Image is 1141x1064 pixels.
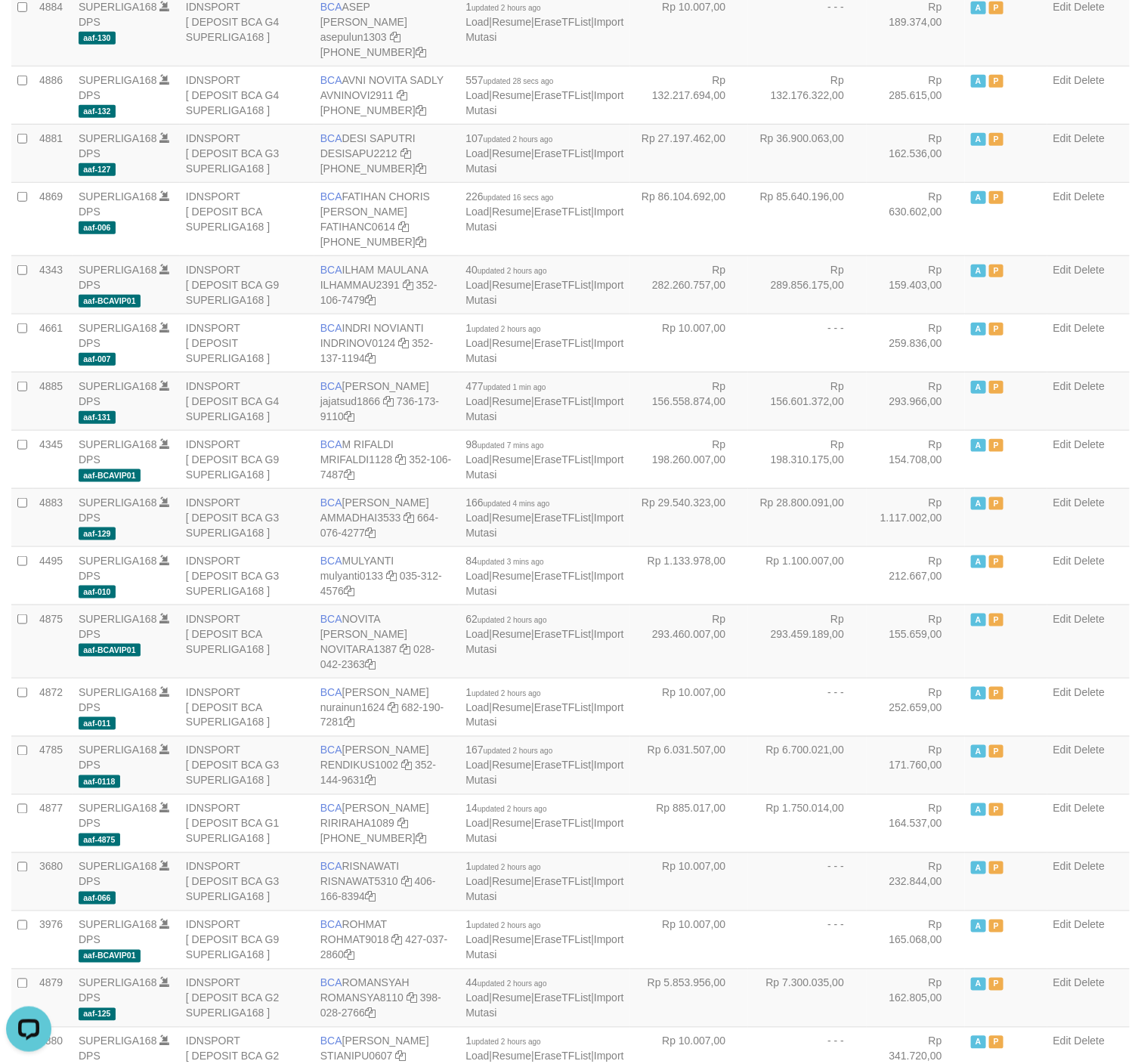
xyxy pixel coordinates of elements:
a: RIRIRAHA1089 [320,818,394,830]
td: INDRI NOVIANTI 352-137-1194 [314,314,460,372]
a: Delete [1075,1035,1105,1047]
a: Copy asepulun1303 to clipboard [390,31,400,43]
a: Import Mutasi [465,206,623,233]
a: RISNAWAT5310 [320,876,398,888]
a: SUPERLIGA168 [79,613,157,625]
a: Load [465,570,489,582]
a: Edit [1053,861,1071,873]
a: Delete [1075,438,1105,450]
span: updated 28 secs ago [484,77,554,85]
td: 4885 [33,372,73,430]
td: DPS [73,314,180,372]
a: Delete [1075,613,1105,625]
a: Load [465,759,489,772]
a: Edit [1053,74,1071,86]
a: Import Mutasi [465,16,623,43]
a: Load [465,279,489,291]
td: Rp 282.260.757,00 [630,255,749,314]
a: Import Mutasi [465,512,623,539]
a: EraseTFList [534,759,591,772]
span: Active [971,264,986,277]
span: Paused [989,264,1004,277]
a: EraseTFList [534,934,591,946]
a: Copy nurainun1624 to clipboard [388,701,398,713]
td: Rp 285.615,00 [867,66,965,124]
a: Copy 4270372860 to clipboard [344,949,354,961]
a: jajatsud1866 [320,395,380,407]
a: Copy NOVITARA1387 to clipboard [400,643,410,655]
a: Edit [1053,613,1071,625]
td: Rp 198.260.007,00 [630,430,749,488]
span: updated 1 min ago [484,383,546,391]
span: 557 [465,74,553,86]
td: IDNSPORT [ DEPOSIT BCA G4 SUPERLIGA168 ] [180,372,314,430]
span: aaf-127 [79,163,116,176]
a: Import Mutasi [465,876,623,903]
a: SUPERLIGA168 [79,322,157,334]
td: IDNSPORT [ DEPOSIT BCA G3 SUPERLIGA168 ] [180,124,314,182]
a: AVNINOVI2911 [320,89,394,101]
a: Copy ROHMAT9018 to clipboard [392,934,403,946]
a: AMMADHAI3533 [320,512,401,524]
td: Rp 159.403,00 [867,255,965,314]
span: Paused [989,75,1004,88]
td: Rp 293.966,00 [867,372,965,430]
td: 4881 [33,124,73,182]
td: Rp 86.104.692,00 [630,182,749,255]
td: M RIFALDI 352-106-7487 [314,430,460,488]
a: SUPERLIGA168 [79,686,157,698]
td: IDNSPORT [ DEPOSIT BCA SUPERLIGA168 ] [180,182,314,255]
span: 98 [465,438,543,450]
a: Copy ILHAMMAU2391 to clipboard [403,279,413,291]
td: [PERSON_NAME] 736-173-9110 [314,372,460,430]
span: aaf-007 [79,353,116,366]
span: Paused [989,2,1004,14]
td: Rp 198.310.175,00 [748,430,867,488]
a: Copy 3521067479 to clipboard [365,294,376,306]
a: SUPERLIGA168 [79,977,157,989]
a: ROHMAT9018 [320,934,389,946]
a: Import Mutasi [465,453,623,481]
a: Load [465,206,489,218]
a: EraseTFList [534,453,591,466]
a: Import Mutasi [465,701,623,728]
a: Resume [492,934,531,946]
a: Copy 4062280135 to clipboard [416,104,426,116]
span: updated 2 hours ago [484,135,553,144]
span: updated 2 hours ago [472,325,541,333]
td: Rp 630.602,00 [867,182,965,255]
a: Copy RISNAWAT5310 to clipboard [401,876,412,888]
a: Copy ROMANSYA8110 to clipboard [407,992,417,1004]
a: Edit [1053,496,1071,509]
a: Copy AMMADHAI3533 to clipboard [404,512,414,524]
a: STIANIPU0607 [320,1050,393,1062]
a: EraseTFList [534,701,591,713]
a: Load [465,1050,489,1062]
td: IDNSPORT [ DEPOSIT BCA G4 SUPERLIGA168 ] [180,66,314,124]
a: Edit [1053,322,1071,334]
td: Rp 36.900.063,00 [748,124,867,182]
a: Delete [1075,977,1105,989]
a: EraseTFList [534,570,591,582]
span: 107 [465,132,552,144]
td: 4661 [33,314,73,372]
a: Copy 6640764277 to clipboard [365,527,376,539]
a: Resume [492,453,531,466]
a: FATIHANC0614 [320,221,395,233]
a: Copy AVNINOVI2911 to clipboard [397,89,407,101]
td: Rp 10.007,00 [630,314,749,372]
a: Resume [492,992,531,1004]
td: Rp 132.176.322,00 [748,66,867,124]
a: INDRINOV0124 [320,337,396,349]
a: Delete [1075,190,1105,203]
a: Copy 3521371194 to clipboard [365,352,376,364]
a: Import Mutasi [465,628,623,655]
a: Load [465,147,489,159]
td: [PERSON_NAME] 664-076-4277 [314,488,460,546]
a: Copy RENDIKUS1002 to clipboard [401,759,412,772]
td: 4869 [33,182,73,255]
span: Paused [989,381,1004,394]
span: Paused [989,439,1004,452]
span: aaf-006 [79,221,116,234]
a: Resume [492,1050,531,1062]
